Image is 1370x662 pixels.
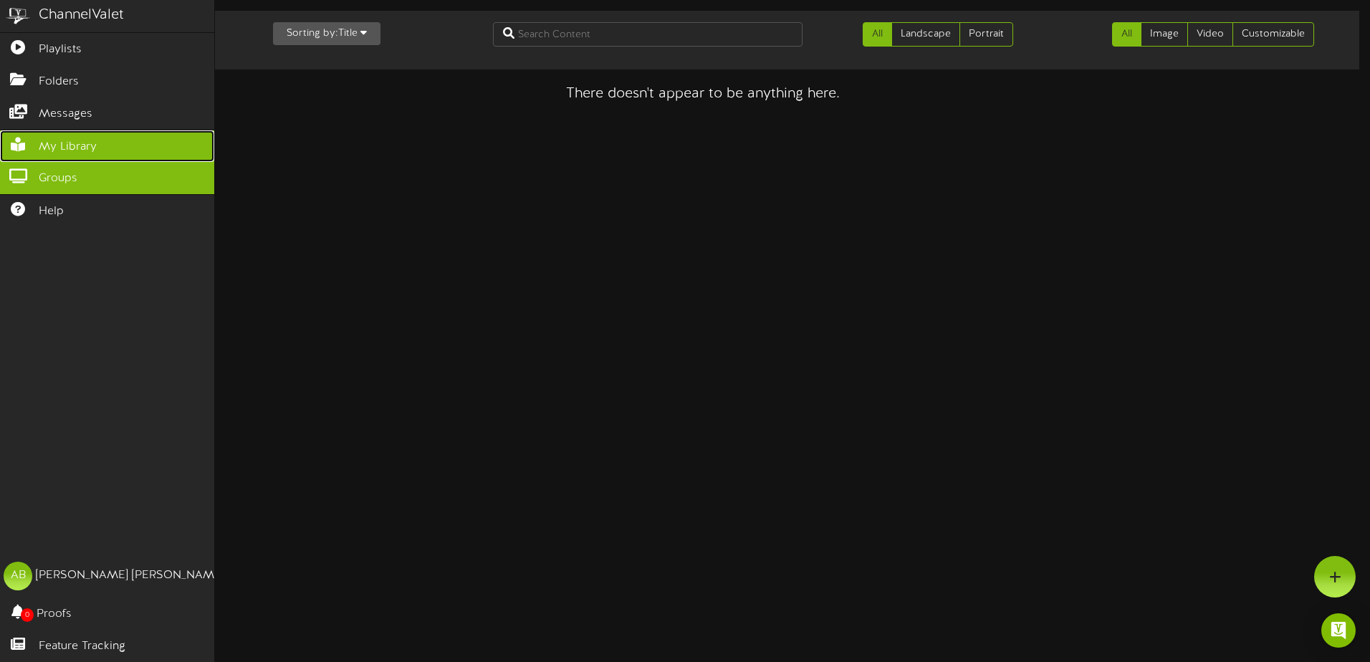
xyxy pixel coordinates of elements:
div: There doesn't appear to be anything here. [36,73,1370,105]
span: Playlists [39,42,82,58]
span: Folders [39,74,79,90]
a: All [1112,22,1141,47]
a: Customizable [1232,22,1314,47]
span: My Library [39,139,97,155]
input: Search Content [493,22,803,47]
span: 0 [21,608,34,622]
div: Open Intercom Messenger [1321,613,1356,648]
span: Feature Tracking [39,638,125,655]
div: AB [4,562,32,590]
div: ChannelValet [39,5,124,26]
span: Groups [39,171,77,187]
a: Video [1187,22,1233,47]
div: [PERSON_NAME] [PERSON_NAME] [36,567,224,584]
span: Messages [39,106,92,123]
a: Portrait [959,22,1013,47]
a: Landscape [891,22,960,47]
span: Help [39,203,64,220]
span: Proofs [37,606,72,623]
button: Sorting by:Title [273,22,380,45]
a: All [863,22,892,47]
a: Image [1141,22,1188,47]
